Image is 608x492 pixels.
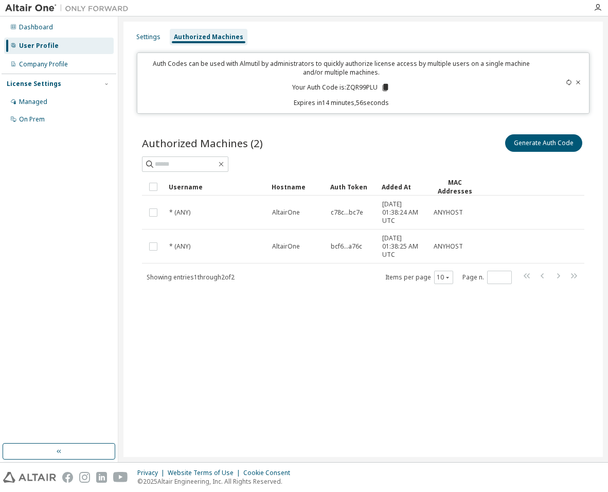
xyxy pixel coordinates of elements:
[272,208,300,217] span: AltairOne
[144,59,539,77] p: Auth Codes can be used with Almutil by administrators to quickly authorize license access by mult...
[19,60,68,68] div: Company Profile
[174,33,243,41] div: Authorized Machines
[169,179,263,195] div: Username
[96,472,107,483] img: linkedin.svg
[331,242,362,251] span: bcf6...a76c
[462,271,512,284] span: Page n.
[382,200,424,225] span: [DATE] 01:38:24 AM UTC
[3,472,56,483] img: altair_logo.svg
[144,98,539,107] p: Expires in 14 minutes, 56 seconds
[382,234,424,259] span: [DATE] 01:38:25 AM UTC
[385,271,453,284] span: Items per page
[113,472,128,483] img: youtube.svg
[434,208,463,217] span: ANYHOST
[331,208,363,217] span: c78c...bc7e
[147,273,235,282] span: Showing entries 1 through 2 of 2
[7,80,61,88] div: License Settings
[62,472,73,483] img: facebook.svg
[142,136,263,150] span: Authorized Machines (2)
[169,208,190,217] span: * (ANY)
[137,469,168,477] div: Privacy
[19,42,59,50] div: User Profile
[433,178,476,196] div: MAC Addresses
[79,472,90,483] img: instagram.svg
[434,242,463,251] span: ANYHOST
[19,98,47,106] div: Managed
[330,179,373,195] div: Auth Token
[19,115,45,124] div: On Prem
[169,242,190,251] span: * (ANY)
[5,3,134,13] img: Altair One
[505,134,582,152] button: Generate Auth Code
[136,33,160,41] div: Settings
[272,179,322,195] div: Hostname
[19,23,53,31] div: Dashboard
[437,273,451,282] button: 10
[382,179,425,195] div: Added At
[137,477,296,486] p: © 2025 Altair Engineering, Inc. All Rights Reserved.
[243,469,296,477] div: Cookie Consent
[168,469,243,477] div: Website Terms of Use
[272,242,300,251] span: AltairOne
[292,83,390,92] p: Your Auth Code is: ZQR99PLU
